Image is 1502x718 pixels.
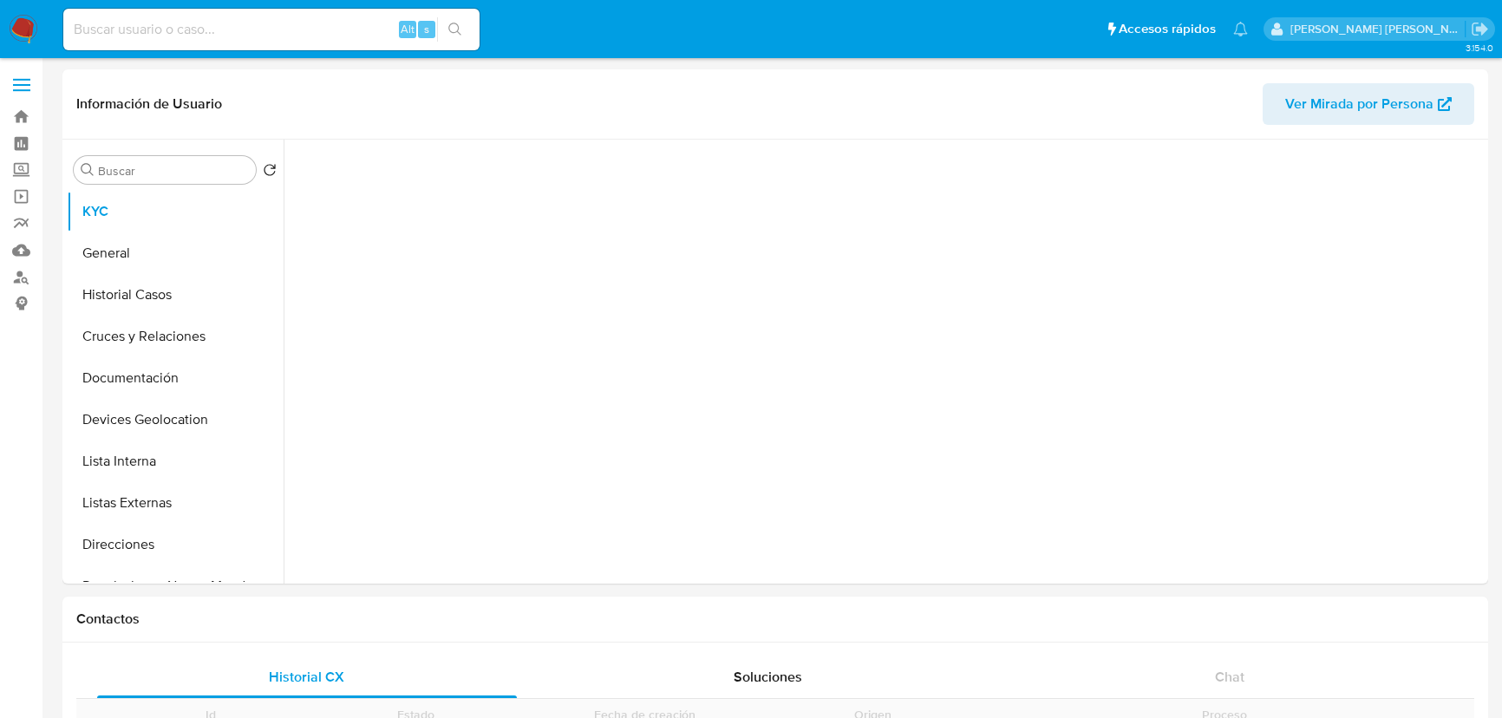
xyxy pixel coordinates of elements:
button: Historial Casos [67,274,284,316]
span: Alt [401,21,415,37]
button: Direcciones [67,524,284,565]
button: General [67,232,284,274]
button: Volver al orden por defecto [263,163,277,182]
input: Buscar usuario o caso... [63,18,480,41]
button: KYC [67,191,284,232]
a: Notificaciones [1233,22,1248,36]
button: Restricciones Nuevo Mundo [67,565,284,607]
button: Buscar [81,163,95,177]
button: Cruces y Relaciones [67,316,284,357]
span: s [424,21,429,37]
h1: Información de Usuario [76,95,222,113]
button: Devices Geolocation [67,399,284,441]
button: Ver Mirada por Persona [1263,83,1474,125]
span: Chat [1215,667,1244,687]
button: Lista Interna [67,441,284,482]
span: Historial CX [269,667,344,687]
a: Salir [1471,20,1489,38]
button: search-icon [437,17,473,42]
input: Buscar [98,163,249,179]
h1: Contactos [76,610,1474,628]
p: michelleangelica.rodriguez@mercadolibre.com.mx [1290,21,1466,37]
button: Documentación [67,357,284,399]
span: Accesos rápidos [1119,20,1216,38]
span: Ver Mirada por Persona [1285,83,1433,125]
button: Listas Externas [67,482,284,524]
span: Soluciones [734,667,802,687]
